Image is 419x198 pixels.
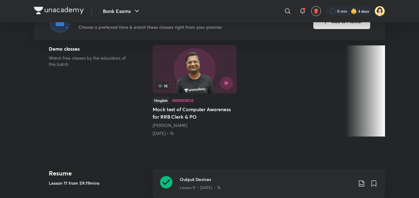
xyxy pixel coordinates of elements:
img: kk B [375,6,385,16]
a: 1KHinglishAwarenessMock test of Computer Awareness for RRB Clerk & PO[PERSON_NAME][DATE] • 1h [153,45,237,137]
h3: Output Devices [180,176,353,183]
a: [PERSON_NAME] [153,122,187,128]
div: Sahil Charaya [153,122,237,128]
div: 12th Jun • 1h [153,130,237,137]
button: Bank Exams [99,5,144,17]
button: avatar [311,6,321,16]
img: streak [351,8,357,14]
h5: Demo classes [49,45,133,53]
img: Company Logo [34,7,84,14]
h5: Mock test of Computer Awareness for RRB Clerk & PO [153,106,237,120]
h5: Lesson 11 from 59:19mins [49,180,148,186]
a: Mock test of Computer Awareness for RRB Clerk & PO [153,45,237,137]
p: Choose a preferred time & watch these classes right from your planner [78,24,222,30]
a: Company Logo [34,7,84,16]
div: Hinglish [153,97,169,104]
h4: Resume [49,169,148,178]
p: Lesson 11 • [DATE] • 1h [180,185,221,191]
img: avatar [313,8,319,14]
span: 1K [156,82,169,90]
div: Awareness [172,99,194,102]
p: Watch free classes by the educators of this batch [49,55,133,67]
